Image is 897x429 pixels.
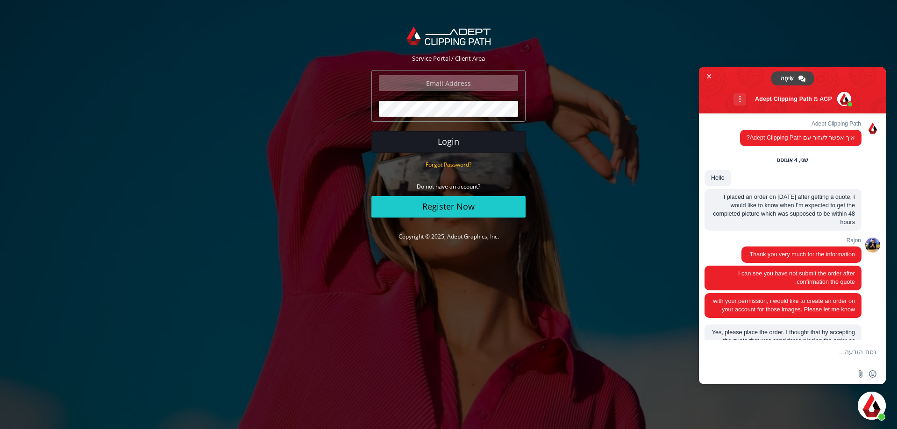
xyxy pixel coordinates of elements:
a: Register Now [371,196,526,218]
div: שני, 4 אוגוסט [776,158,808,163]
span: with your permission, i would like to create an order on your account for those images. Please le... [713,298,855,313]
span: שלח קובץ [857,370,864,378]
span: I placed an order on [DATE] after getting a quote, I would like to know when I'm expected to get ... [713,194,855,225]
a: Copyright © 2025, Adept Graphics, Inc. [399,232,499,240]
span: Yes, please place the order. I thought that by accepting the quote that was considered placing th... [712,329,855,411]
input: Email Address [379,75,518,91]
span: Hello [711,175,725,181]
a: שִׂיחָה [771,71,814,85]
button: Login [371,131,526,153]
span: Adept Clipping Path [740,120,861,127]
span: הוספת אימוג׳י [869,370,876,378]
span: I can see you have not submit the order after confirmation the quote. [738,270,855,285]
small: Forgot Password? [426,161,471,169]
span: סגור צ'אט [705,71,714,81]
textarea: נסח הודעה... [727,340,876,364]
span: Thank you very much for the information. [748,251,855,258]
a: סגור צ'אט [858,392,886,420]
span: Rajon [741,237,861,244]
span: Service Portal / Client Area [412,54,485,63]
a: Forgot Password? [426,160,471,169]
span: שִׂיחָה [781,71,794,85]
img: Adept Graphics [406,27,490,45]
span: איך אפשר לעזור עם Adept Clipping Path? [747,134,855,141]
small: Do not have an account? [417,183,480,190]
